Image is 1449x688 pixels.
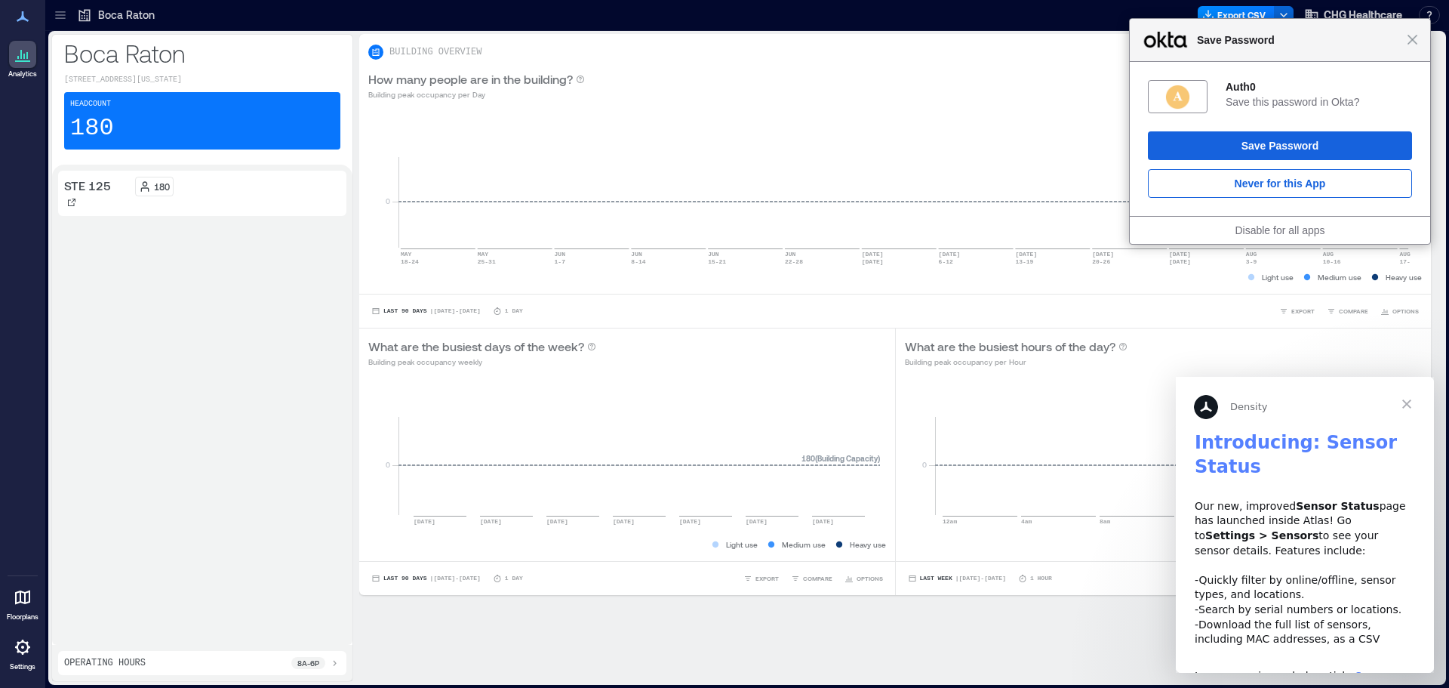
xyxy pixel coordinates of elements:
[4,36,42,83] a: Analytics
[1169,251,1191,258] text: [DATE]
[414,518,435,525] text: [DATE]
[1015,251,1037,258] text: [DATE]
[1324,8,1402,23] span: CHG Healthcare
[1100,518,1111,525] text: 8am
[1276,304,1318,319] button: EXPORT
[862,258,884,265] text: [DATE]
[555,251,566,258] text: JUN
[401,258,419,265] text: 18-24
[478,251,489,258] text: MAY
[1226,80,1412,94] div: Auth0
[1399,258,1417,265] text: 17-23
[64,74,340,86] p: [STREET_ADDRESS][US_STATE]
[1377,304,1422,319] button: OPTIONS
[64,657,146,669] p: Operating Hours
[1164,84,1191,110] img: c4AAAAGSURBVAMAnm3ks8OIcVQAAAAASUVORK5CYII=
[154,180,170,193] p: 180
[505,574,523,583] p: 1 Day
[2,579,43,626] a: Floorplans
[708,258,726,265] text: 15-21
[631,251,642,258] text: JUN
[1198,6,1275,24] button: Export CSV
[1148,131,1412,160] button: Save Password
[1291,307,1315,316] span: EXPORT
[64,38,340,68] p: Boca Raton
[921,460,926,469] tspan: 0
[1323,258,1341,265] text: 10-16
[726,538,758,551] p: Light use
[785,251,796,258] text: JUN
[368,70,573,88] p: How many people are in the building?
[1399,251,1411,258] text: AUG
[812,518,834,525] text: [DATE]
[788,571,835,586] button: COMPARE
[70,113,114,143] p: 180
[1148,169,1412,198] button: Never for this App
[546,518,568,525] text: [DATE]
[939,251,961,258] text: [DATE]
[1189,31,1407,49] span: Save Password
[1226,95,1412,109] div: Save this password in Okta?
[19,293,216,320] a: Sensor Status Page
[98,8,155,23] p: Boca Raton
[1246,251,1257,258] text: AUG
[368,88,585,100] p: Building peak occupancy per Day
[613,518,635,525] text: [DATE]
[70,98,111,110] p: Headcount
[1246,258,1257,265] text: 3-9
[368,571,484,586] button: Last 90 Days |[DATE]-[DATE]
[1015,258,1033,265] text: 13-19
[746,518,768,525] text: [DATE]
[755,574,779,583] span: EXPORT
[5,629,41,676] a: Settings
[782,538,826,551] p: Medium use
[1300,3,1407,27] button: CHG Healthcare
[368,356,596,368] p: Building peak occupancy weekly
[905,338,1115,356] p: What are the busiest hours of the day?
[8,69,37,79] p: Analytics
[1030,574,1052,583] p: 1 Hour
[857,574,883,583] span: OPTIONS
[1092,251,1114,258] text: [DATE]
[1339,307,1368,316] span: COMPARE
[1323,251,1334,258] text: AUG
[862,251,884,258] text: [DATE]
[555,258,566,265] text: 1-7
[905,571,1009,586] button: Last Week |[DATE]-[DATE]
[740,571,782,586] button: EXPORT
[785,258,803,265] text: 22-28
[679,518,701,525] text: [DATE]
[905,356,1128,368] p: Building peak occupancy per Hour
[401,251,412,258] text: MAY
[1176,377,1434,673] iframe: Intercom live chat message
[1407,34,1418,45] span: Close
[631,258,645,265] text: 8-14
[1386,271,1422,283] p: Heavy use
[368,338,584,356] p: What are the busiest days of the week?
[1262,271,1294,283] p: Light use
[1318,271,1361,283] p: Medium use
[939,258,953,265] text: 6-12
[480,518,502,525] text: [DATE]
[850,538,886,551] p: Heavy use
[478,258,496,265] text: 25-31
[297,657,319,669] p: 8a - 6p
[1092,258,1110,265] text: 20-26
[389,46,481,58] p: BUILDING OVERVIEW
[1021,518,1032,525] text: 4am
[10,662,35,671] p: Settings
[1392,307,1419,316] span: OPTIONS
[1324,304,1371,319] button: COMPARE
[64,177,111,195] p: STE 125
[1169,258,1191,265] text: [DATE]
[943,518,957,525] text: 12am
[386,460,390,469] tspan: 0
[7,612,38,622] p: Floorplans
[505,307,523,316] p: 1 Day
